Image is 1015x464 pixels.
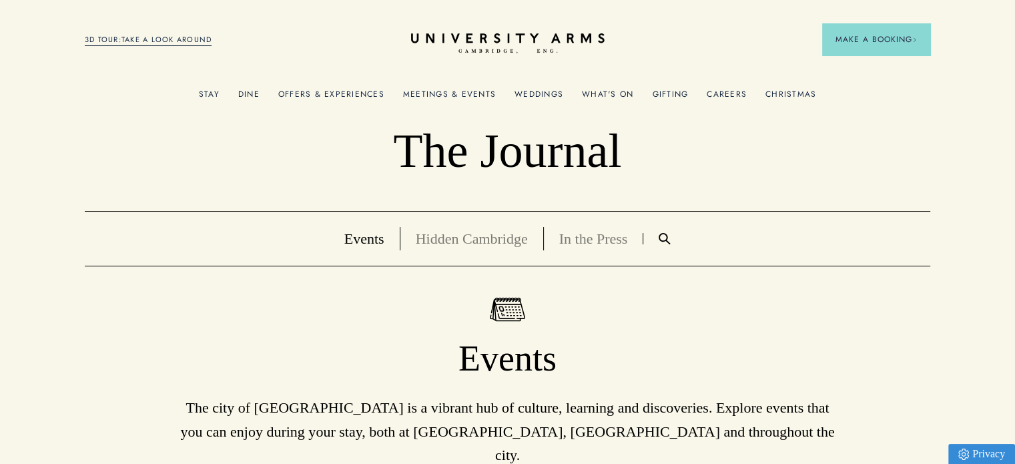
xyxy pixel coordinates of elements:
a: Offers & Experiences [278,89,384,107]
a: Privacy [948,444,1015,464]
a: In the Press [559,230,628,247]
p: The Journal [85,123,931,180]
a: What's On [582,89,633,107]
a: Search [643,233,686,244]
button: Make a BookingArrow icon [822,23,930,55]
a: Hidden Cambridge [416,230,528,247]
a: Meetings & Events [403,89,496,107]
a: 3D TOUR:TAKE A LOOK AROUND [85,34,212,46]
a: Weddings [515,89,563,107]
span: Make a Booking [835,33,917,45]
a: Stay [199,89,220,107]
a: Dine [238,89,260,107]
img: Privacy [958,449,969,460]
a: Gifting [652,89,688,107]
a: Christmas [765,89,816,107]
a: Careers [707,89,747,107]
h1: Events [85,337,931,381]
a: Home [411,33,605,54]
img: Arrow icon [912,37,917,42]
img: Events [490,297,525,322]
img: Search [659,233,671,244]
a: Events [344,230,384,247]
